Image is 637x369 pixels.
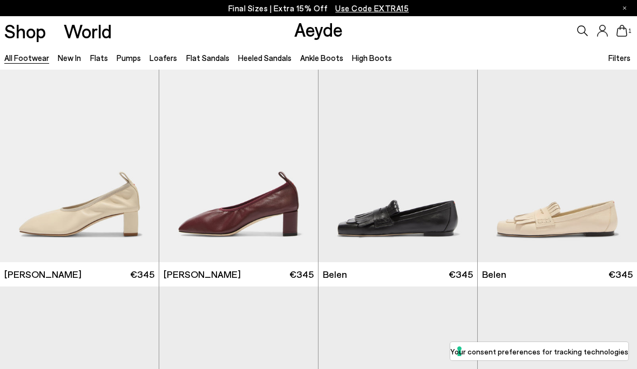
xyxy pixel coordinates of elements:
span: Belen [323,268,347,281]
a: Pumps [117,53,141,63]
span: €345 [289,268,314,281]
img: Belen Tassel Loafers [478,63,637,262]
img: Narissa Ruched Pumps [159,63,318,262]
span: Belen [482,268,506,281]
button: Your consent preferences for tracking technologies [450,342,628,360]
span: Navigate to /collections/ss25-final-sizes [335,3,409,13]
a: Flats [90,53,108,63]
a: New In [58,53,81,63]
a: Ankle Boots [300,53,343,63]
a: Loafers [150,53,177,63]
span: €345 [449,268,473,281]
span: 1 [627,28,633,34]
a: Belen €345 [318,262,477,286]
span: [PERSON_NAME] [4,268,82,281]
label: Your consent preferences for tracking technologies [450,346,628,357]
img: Belen Tassel Loafers [318,63,477,262]
a: Flat Sandals [186,53,229,63]
a: All Footwear [4,53,49,63]
a: 1 [616,25,627,37]
a: Heeled Sandals [238,53,292,63]
a: High Boots [352,53,392,63]
span: €345 [608,268,633,281]
span: [PERSON_NAME] [164,268,241,281]
p: Final Sizes | Extra 15% Off [228,2,409,15]
a: Shop [4,22,46,40]
span: Filters [608,53,631,63]
span: €345 [130,268,154,281]
a: Aeyde [294,18,343,40]
a: World [64,22,112,40]
a: Belen €345 [478,262,637,286]
a: [PERSON_NAME] €345 [159,262,318,286]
